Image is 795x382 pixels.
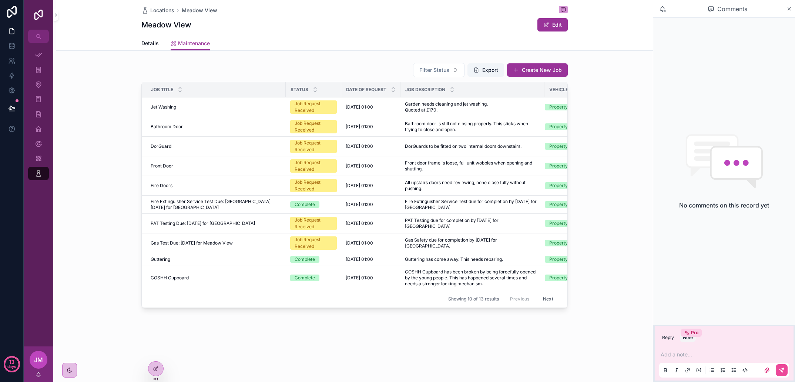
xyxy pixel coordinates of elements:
[717,4,747,13] span: Comments
[295,201,315,208] div: Complete
[151,256,281,262] a: Guttering
[419,66,449,74] span: Filter Status
[346,124,373,130] span: [DATE] 01:00
[691,330,698,336] span: Pro
[151,183,281,189] a: Fire Doors
[346,104,373,110] span: [DATE] 01:00
[151,124,183,130] span: Bathroom Door
[346,220,396,226] a: [DATE] 01:00
[346,275,396,281] a: [DATE] 01:00
[151,104,176,110] span: Jet Washing
[346,240,373,246] span: [DATE] 01:00
[290,140,337,153] a: Job Request Received
[545,143,591,150] a: Property
[346,143,396,149] a: [DATE] 01:00
[290,179,337,192] a: Job Request Received
[290,236,337,250] a: Job Request Received
[405,160,540,172] a: Front door frame is loose, full unit wobbles when opening and shutting.
[346,183,373,189] span: [DATE] 01:00
[151,220,281,226] a: PAT Testing Due: [DATE] for [GEOGRAPHIC_DATA]
[405,101,521,113] span: Garden needs cleaning and jet washing. Quoted at £170.
[448,296,499,302] span: Showing 10 of 13 results
[545,240,591,246] a: Property
[549,220,568,227] div: Property
[549,123,568,130] div: Property
[171,37,210,51] a: Maintenance
[151,199,281,210] span: Fire Extinguisher Service Test Due: [GEOGRAPHIC_DATA][DATE] for [GEOGRAPHIC_DATA]
[346,202,373,207] span: [DATE] 01:00
[182,7,217,14] a: Meadow View
[659,333,677,342] button: Reply
[538,293,558,305] button: Next
[545,104,591,110] a: Property
[141,7,174,14] a: Locations
[507,63,568,77] button: Create New Job
[24,43,53,190] div: scrollable content
[346,202,396,207] a: [DATE] 01:00
[545,220,591,227] a: Property
[291,87,308,93] span: Status
[405,269,540,287] span: COSHH Cupboard has been broken by being forcefully opened by the young people. This has happened ...
[346,124,396,130] a: [DATE] 01:00
[346,143,373,149] span: [DATE] 01:00
[151,240,281,246] a: Gas Test Due: [DATE] for Meadow View
[346,256,396,262] a: [DATE] 01:00
[141,37,159,52] a: Details
[545,182,591,189] a: Property
[346,163,396,169] a: [DATE] 01:00
[405,217,540,229] a: PAT Testing due for completion by [DATE] for [GEOGRAPHIC_DATA]
[549,275,568,281] div: Property
[141,20,191,30] h1: Meadow View
[405,199,540,210] a: Fire Extinguisher Service Test due for completion by [DATE] for [GEOGRAPHIC_DATA]
[151,104,281,110] a: Jet Washing
[151,124,281,130] a: Bathroom Door
[151,87,173,93] span: Job Title
[295,256,315,263] div: Complete
[151,256,170,262] span: Guttering
[405,121,540,133] a: Bathroom door is still not closing properly. This sticks when trying to close and open.
[405,143,521,149] span: DorGuards to be fitted on two internal doors downstairs.
[290,275,337,281] a: Complete
[549,182,568,189] div: Property
[151,143,171,149] span: DorGuard
[346,275,373,281] span: [DATE] 01:00
[295,236,332,250] div: Job Request Received
[346,220,373,226] span: [DATE] 01:00
[549,256,568,263] div: Property
[405,237,540,249] a: Gas Safety due for completion by [DATE] for [GEOGRAPHIC_DATA]
[545,123,591,130] a: Property
[150,7,174,14] span: Locations
[151,163,281,169] a: Front Door
[346,163,373,169] span: [DATE] 01:00
[290,120,337,133] a: Job Request Received
[545,201,591,208] a: Property
[295,159,332,173] div: Job Request Received
[151,183,172,189] span: Fire Doors
[549,163,568,169] div: Property
[290,201,337,208] a: Complete
[405,87,445,93] span: Job Description
[346,87,386,93] span: Date of Request
[549,87,586,93] span: Vehicle or Property
[405,256,503,262] span: Guttering has come away. This needs reparing.
[679,201,769,210] h2: No comments on this record yet
[405,180,540,192] a: All upstairs doors need reviewing, none close fully without pushing.
[9,358,14,366] p: 13
[549,201,568,208] div: Property
[405,101,540,113] a: Garden needs cleaning and jet washing. Quoted at £170.
[295,275,315,281] div: Complete
[467,63,504,77] button: Export
[33,9,44,21] img: App logo
[290,100,337,114] a: Job Request Received
[346,256,373,262] span: [DATE] 01:00
[295,100,332,114] div: Job Request Received
[290,217,337,230] a: Job Request Received
[549,143,568,150] div: Property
